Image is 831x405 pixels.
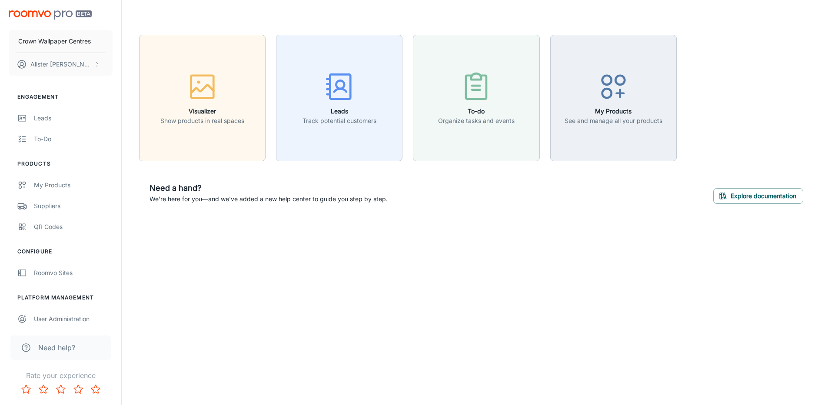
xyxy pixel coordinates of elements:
[30,60,92,69] p: Alister [PERSON_NAME]
[9,30,113,53] button: Crown Wallpaper Centres
[9,53,113,76] button: Alister [PERSON_NAME]
[276,35,402,161] button: LeadsTrack potential customers
[302,116,376,126] p: Track potential customers
[34,113,113,123] div: Leads
[34,180,113,190] div: My Products
[150,182,388,194] h6: Need a hand?
[34,222,113,232] div: QR Codes
[139,35,266,161] button: VisualizerShow products in real spaces
[713,191,803,200] a: Explore documentation
[550,35,677,161] button: My ProductsSee and manage all your products
[150,194,388,204] p: We're here for you—and we've added a new help center to guide you step by step.
[302,106,376,116] h6: Leads
[9,10,92,20] img: Roomvo PRO Beta
[276,93,402,102] a: LeadsTrack potential customers
[34,134,113,144] div: To-do
[438,106,515,116] h6: To-do
[160,106,244,116] h6: Visualizer
[713,188,803,204] button: Explore documentation
[18,37,91,46] p: Crown Wallpaper Centres
[565,106,662,116] h6: My Products
[565,116,662,126] p: See and manage all your products
[550,93,677,102] a: My ProductsSee and manage all your products
[438,116,515,126] p: Organize tasks and events
[160,116,244,126] p: Show products in real spaces
[413,93,539,102] a: To-doOrganize tasks and events
[34,201,113,211] div: Suppliers
[413,35,539,161] button: To-doOrganize tasks and events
